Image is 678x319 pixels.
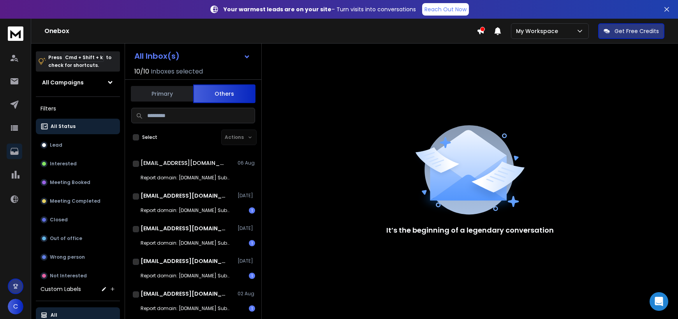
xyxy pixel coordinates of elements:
h1: Onebox [44,26,477,36]
p: Get Free Credits [615,27,659,35]
p: Not Interested [50,273,87,279]
div: 1 [249,273,255,279]
p: 06 Aug [238,160,255,166]
strong: Your warmest leads are on your site [224,5,331,13]
p: My Workspace [516,27,561,35]
p: 02 Aug [238,291,255,297]
h1: All Inbox(s) [134,52,180,60]
div: 1 [249,240,255,246]
p: All [51,312,57,318]
p: [DATE] [238,258,255,264]
button: Get Free Credits [598,23,664,39]
p: Report domain: [DOMAIN_NAME] Submitter: [DOMAIN_NAME] [141,305,234,312]
p: Wrong person [50,254,85,260]
button: Interested [36,156,120,172]
p: [DATE] [238,225,255,231]
h1: [EMAIL_ADDRESS][DOMAIN_NAME] [141,290,226,298]
p: All Status [51,123,76,130]
button: Out of office [36,231,120,246]
div: Open Intercom Messenger [650,292,668,311]
p: It’s the beginning of a legendary conversation [386,225,554,236]
p: Report domain: [DOMAIN_NAME] Submitter: [DOMAIN_NAME] [141,207,234,214]
div: 1 [249,305,255,312]
button: All Campaigns [36,75,120,90]
button: Primary [131,85,193,102]
span: Cmd + Shift + k [64,53,104,62]
button: Meeting Completed [36,193,120,209]
p: Report domain: [DOMAIN_NAME] Submitter: [DOMAIN_NAME] [141,273,234,279]
p: Meeting Completed [50,198,100,204]
p: Report domain: [DOMAIN_NAME] Submitter: [DOMAIN_NAME] [141,175,234,181]
p: Lead [50,142,62,148]
button: Others [193,84,255,103]
button: Lead [36,137,120,153]
p: Interested [50,161,77,167]
button: C [8,299,23,314]
p: Closed [50,217,68,223]
h1: [EMAIL_ADDRESS][DOMAIN_NAME] [141,192,226,200]
p: Press to check for shortcuts. [48,54,111,69]
h1: [EMAIL_ADDRESS][DOMAIN_NAME] [141,224,226,232]
p: – Turn visits into conversations [224,5,416,13]
img: logo [8,26,23,41]
button: Not Interested [36,268,120,284]
h3: Inboxes selected [151,67,203,76]
p: Meeting Booked [50,179,90,186]
span: 10 / 10 [134,67,149,76]
h3: Custom Labels [41,285,81,293]
button: All Inbox(s) [128,48,257,64]
button: All Status [36,119,120,134]
button: Closed [36,212,120,228]
h1: All Campaigns [42,79,84,86]
div: 1 [249,207,255,214]
label: Select [142,134,157,140]
h3: Filters [36,103,120,114]
p: Report domain: [DOMAIN_NAME] Submitter: [DOMAIN_NAME] [141,240,234,246]
p: Out of office [50,235,82,242]
h1: [EMAIL_ADDRESS][DOMAIN_NAME] [141,159,226,167]
p: [DATE] [238,193,255,199]
button: Meeting Booked [36,175,120,190]
h1: [EMAIL_ADDRESS][DOMAIN_NAME] [141,257,226,265]
button: Wrong person [36,249,120,265]
p: Reach Out Now [424,5,467,13]
a: Reach Out Now [422,3,469,16]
